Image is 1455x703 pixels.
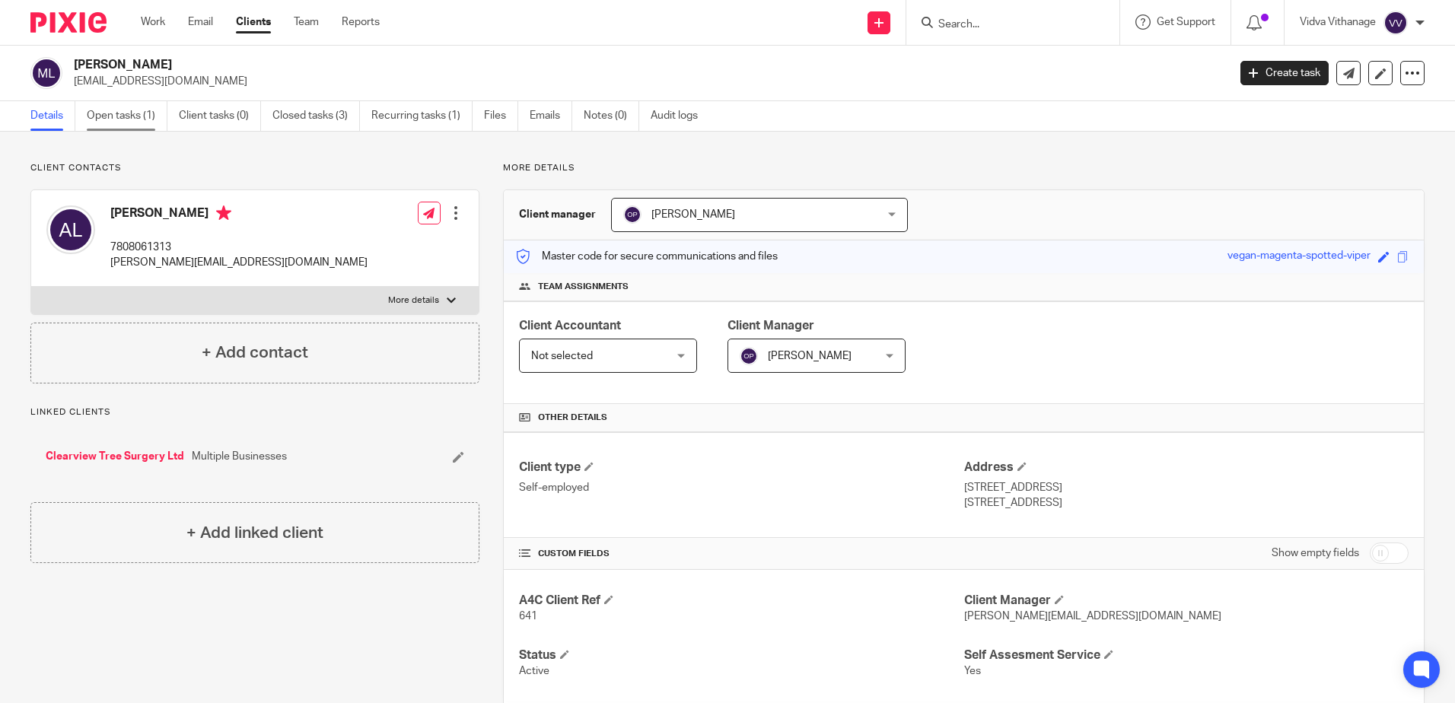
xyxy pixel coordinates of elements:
[1240,61,1329,85] a: Create task
[192,449,287,464] span: Multiple Businesses
[503,162,1425,174] p: More details
[768,351,852,361] span: [PERSON_NAME]
[538,281,629,293] span: Team assignments
[87,101,167,131] a: Open tasks (1)
[651,209,735,220] span: [PERSON_NAME]
[110,205,368,224] h4: [PERSON_NAME]
[530,101,572,131] a: Emails
[740,347,758,365] img: svg%3E
[519,611,537,622] span: 641
[727,320,814,332] span: Client Manager
[623,205,642,224] img: svg%3E
[584,101,639,131] a: Notes (0)
[1383,11,1408,35] img: svg%3E
[179,101,261,131] a: Client tasks (0)
[46,205,95,254] img: svg%3E
[236,14,271,30] a: Clients
[1272,546,1359,561] label: Show empty fields
[30,406,479,418] p: Linked clients
[371,101,473,131] a: Recurring tasks (1)
[519,647,963,663] h4: Status
[1157,17,1215,27] span: Get Support
[74,74,1218,89] p: [EMAIL_ADDRESS][DOMAIN_NAME]
[30,12,107,33] img: Pixie
[30,162,479,174] p: Client contacts
[519,548,963,560] h4: CUSTOM FIELDS
[964,593,1409,609] h4: Client Manager
[202,341,308,364] h4: + Add contact
[186,521,323,545] h4: + Add linked client
[964,666,981,676] span: Yes
[519,320,621,332] span: Client Accountant
[30,101,75,131] a: Details
[515,249,778,264] p: Master code for secure communications and files
[519,460,963,476] h4: Client type
[110,240,368,255] p: 7808061313
[937,18,1074,32] input: Search
[141,14,165,30] a: Work
[74,57,989,73] h2: [PERSON_NAME]
[538,412,607,424] span: Other details
[1227,248,1371,266] div: vegan-magenta-spotted-viper
[519,593,963,609] h4: A4C Client Ref
[531,351,593,361] span: Not selected
[964,647,1409,663] h4: Self Assesment Service
[216,205,231,221] i: Primary
[519,207,596,222] h3: Client manager
[964,460,1409,476] h4: Address
[519,666,549,676] span: Active
[484,101,518,131] a: Files
[1300,14,1376,30] p: Vidva Vithanage
[294,14,319,30] a: Team
[964,480,1409,495] p: [STREET_ADDRESS]
[272,101,360,131] a: Closed tasks (3)
[964,495,1409,511] p: [STREET_ADDRESS]
[964,611,1221,622] span: [PERSON_NAME][EMAIL_ADDRESS][DOMAIN_NAME]
[110,255,368,270] p: [PERSON_NAME][EMAIL_ADDRESS][DOMAIN_NAME]
[388,294,439,307] p: More details
[651,101,709,131] a: Audit logs
[188,14,213,30] a: Email
[342,14,380,30] a: Reports
[46,449,184,464] a: Clearview Tree Surgery Ltd
[519,480,963,495] p: Self-employed
[30,57,62,89] img: svg%3E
